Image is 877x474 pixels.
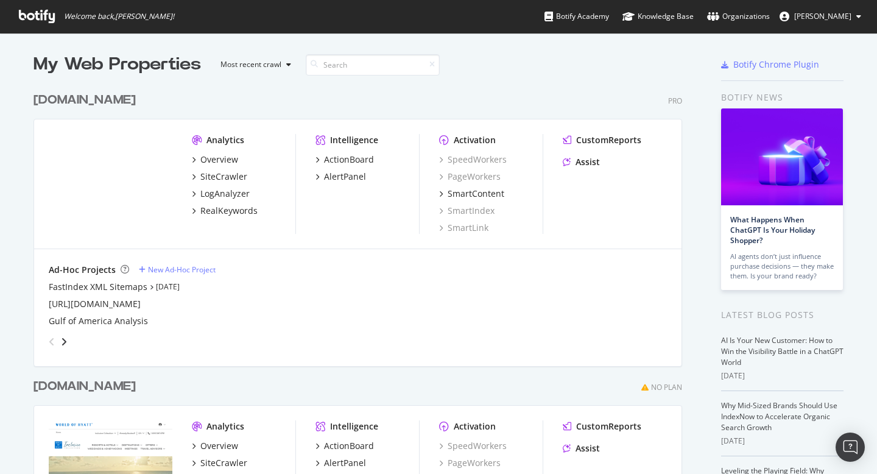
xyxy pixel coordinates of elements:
[200,440,238,452] div: Overview
[220,61,281,68] div: Most recent crawl
[439,457,501,469] a: PageWorkers
[200,457,247,469] div: SiteCrawler
[324,440,374,452] div: ActionBoard
[324,154,374,166] div: ActionBoard
[770,7,871,26] button: [PERSON_NAME]
[192,205,258,217] a: RealKeywords
[315,457,366,469] a: AlertPanel
[49,298,141,310] a: [URL][DOMAIN_NAME]
[315,440,374,452] a: ActionBoard
[439,188,504,200] a: SmartContent
[730,252,834,281] div: AI agents don’t just influence purchase decisions — they make them. Is your brand ready?
[563,156,600,168] a: Assist
[439,154,507,166] a: SpeedWorkers
[211,55,296,74] button: Most recent crawl
[721,370,844,381] div: [DATE]
[206,134,244,146] div: Analytics
[200,154,238,166] div: Overview
[33,378,141,395] a: [DOMAIN_NAME]
[576,134,641,146] div: CustomReports
[576,420,641,433] div: CustomReports
[33,91,141,109] a: [DOMAIN_NAME]
[192,457,247,469] a: SiteCrawler
[721,108,843,205] img: What Happens When ChatGPT Is Your Holiday Shopper?
[33,378,136,395] div: [DOMAIN_NAME]
[721,58,819,71] a: Botify Chrome Plugin
[139,264,216,275] a: New Ad-Hoc Project
[730,214,815,246] a: What Happens When ChatGPT Is Your Holiday Shopper?
[563,442,600,455] a: Assist
[200,188,250,200] div: LogAnalyzer
[206,420,244,433] div: Analytics
[576,442,600,455] div: Assist
[44,332,60,352] div: angle-left
[448,188,504,200] div: SmartContent
[33,91,136,109] div: [DOMAIN_NAME]
[721,335,844,367] a: AI Is Your New Customer: How to Win the Visibility Battle in a ChatGPT World
[49,315,148,327] a: Gulf of America Analysis
[49,281,147,293] a: FastIndex XML Sitemaps
[60,336,68,348] div: angle-right
[721,91,844,104] div: Botify news
[439,205,495,217] a: SmartIndex
[148,264,216,275] div: New Ad-Hoc Project
[192,171,247,183] a: SiteCrawler
[330,420,378,433] div: Intelligence
[721,308,844,322] div: Latest Blog Posts
[192,154,238,166] a: Overview
[651,382,682,392] div: No Plan
[330,134,378,146] div: Intelligence
[324,457,366,469] div: AlertPanel
[622,10,694,23] div: Knowledge Base
[836,433,865,462] div: Open Intercom Messenger
[707,10,770,23] div: Organizations
[439,440,507,452] a: SpeedWorkers
[721,436,844,447] div: [DATE]
[454,134,496,146] div: Activation
[33,52,201,77] div: My Web Properties
[794,11,851,21] span: Khalil Alsalim
[315,171,366,183] a: AlertPanel
[733,58,819,71] div: Botify Chrome Plugin
[156,281,180,292] a: [DATE]
[306,54,440,76] input: Search
[563,420,641,433] a: CustomReports
[192,440,238,452] a: Overview
[200,205,258,217] div: RealKeywords
[668,96,682,106] div: Pro
[454,420,496,433] div: Activation
[64,12,174,21] span: Welcome back, [PERSON_NAME] !
[192,188,250,200] a: LogAnalyzer
[576,156,600,168] div: Assist
[721,400,837,433] a: Why Mid-Sized Brands Should Use IndexNow to Accelerate Organic Search Growth
[49,264,116,276] div: Ad-Hoc Projects
[324,171,366,183] div: AlertPanel
[200,171,247,183] div: SiteCrawler
[544,10,609,23] div: Botify Academy
[439,171,501,183] a: PageWorkers
[315,154,374,166] a: ActionBoard
[439,222,488,234] a: SmartLink
[49,134,172,233] img: hyatt.com
[563,134,641,146] a: CustomReports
